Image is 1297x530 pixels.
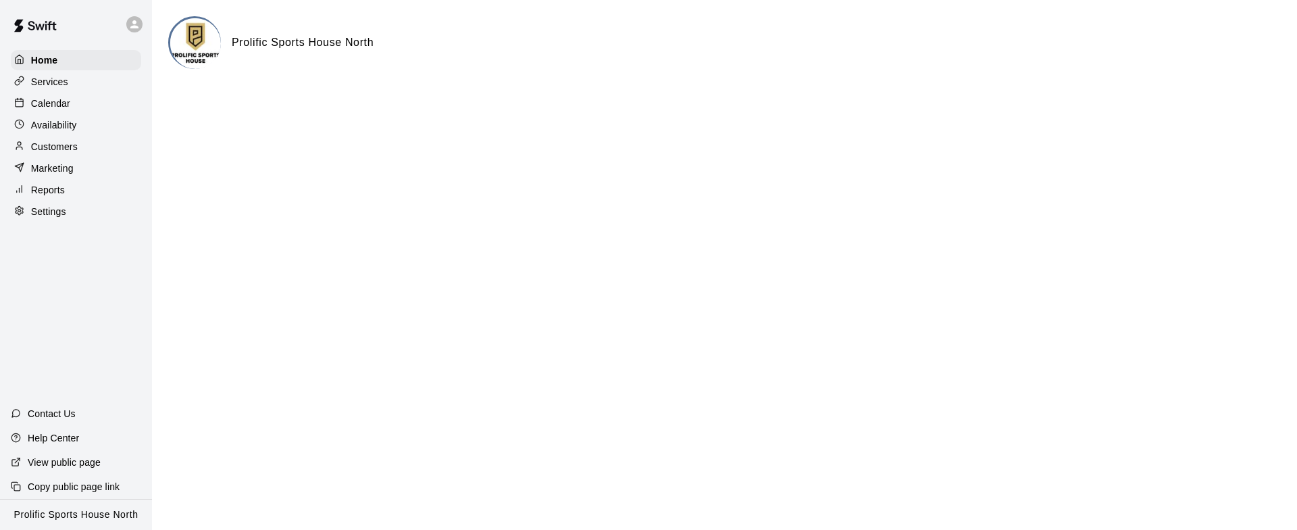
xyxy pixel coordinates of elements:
[31,118,77,132] p: Availability
[28,407,76,420] p: Contact Us
[28,456,101,469] p: View public page
[232,34,374,51] h6: Prolific Sports House North
[31,183,65,197] p: Reports
[14,508,138,522] p: Prolific Sports House North
[31,205,66,218] p: Settings
[28,431,79,445] p: Help Center
[31,53,58,67] p: Home
[31,140,78,153] p: Customers
[11,180,141,200] a: Reports
[11,72,141,92] a: Services
[11,158,141,178] a: Marketing
[11,201,141,222] a: Settings
[11,50,141,70] a: Home
[170,18,221,69] img: Prolific Sports House North logo
[31,75,68,89] p: Services
[11,137,141,157] a: Customers
[11,93,141,114] a: Calendar
[31,97,70,110] p: Calendar
[11,115,141,135] a: Availability
[28,480,120,493] p: Copy public page link
[31,162,74,175] p: Marketing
